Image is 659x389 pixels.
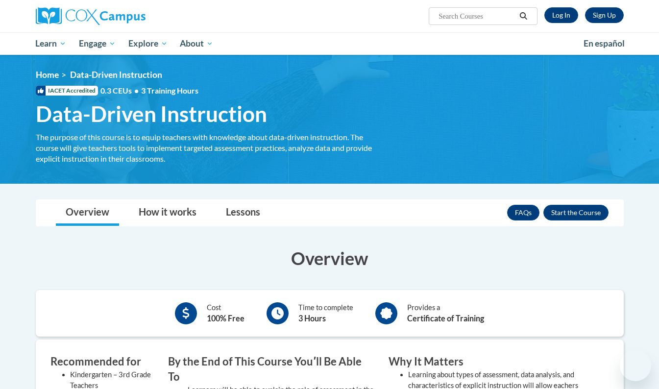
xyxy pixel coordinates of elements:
[79,38,116,49] span: Engage
[129,200,206,226] a: How it works
[584,38,625,49] span: En español
[73,32,122,55] a: Engage
[29,32,73,55] a: Learn
[134,86,139,95] span: •
[100,85,198,96] span: 0.3 CEUs
[21,32,638,55] div: Main menu
[128,38,168,49] span: Explore
[56,200,119,226] a: Overview
[407,314,484,323] b: Certificate of Training
[585,7,624,23] a: Register
[168,354,374,385] h3: By the End of This Course Youʹll Be Able To
[50,354,153,369] h3: Recommended for
[407,302,484,324] div: Provides a
[543,205,609,220] button: Enroll
[36,246,624,270] h3: Overview
[122,32,174,55] a: Explore
[35,38,66,49] span: Learn
[620,350,651,381] iframe: Button to launch messaging window
[298,302,353,324] div: Time to complete
[207,302,244,324] div: Cost
[36,132,374,164] div: The purpose of this course is to equip teachers with knowledge about data-driven instruction. The...
[36,86,98,96] span: IACET Accredited
[180,38,213,49] span: About
[544,7,578,23] a: Log In
[173,32,220,55] a: About
[389,354,594,369] h3: Why It Matters
[577,33,631,54] a: En español
[438,10,516,22] input: Search Courses
[36,70,59,80] a: Home
[36,7,222,25] a: Cox Campus
[507,205,539,220] a: FAQs
[207,314,244,323] b: 100% Free
[141,86,198,95] span: 3 Training Hours
[216,200,270,226] a: Lessons
[70,70,162,80] span: Data-Driven Instruction
[36,101,267,127] span: Data-Driven Instruction
[298,314,326,323] b: 3 Hours
[516,10,531,22] button: Search
[36,7,146,25] img: Cox Campus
